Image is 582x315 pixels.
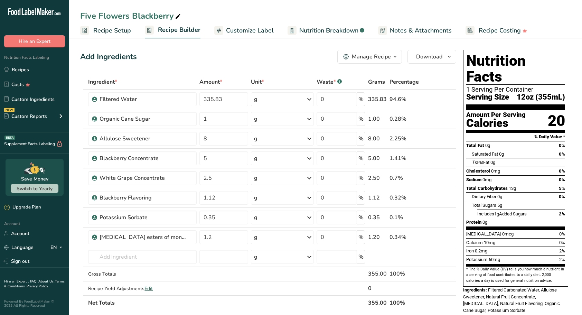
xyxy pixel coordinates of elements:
[4,279,29,284] a: Hire an Expert .
[368,194,387,202] div: 1.12
[475,248,487,253] span: 0.2mg
[254,194,257,202] div: g
[559,231,565,237] span: 0%
[466,23,527,38] a: Recipe Costing
[485,143,490,148] span: 0g
[559,186,565,191] span: 5%
[4,113,47,120] div: Custom Reports
[145,22,200,39] a: Recipe Builder
[254,154,257,163] div: g
[472,160,489,165] span: Fat
[389,95,423,103] div: 94.6%
[466,267,565,284] section: * The % Daily Value (DV) tells you how much a nutrient in a serving of food contributes to a dail...
[30,279,38,284] a: FAQ .
[407,50,456,64] button: Download
[559,248,565,253] span: 2%
[100,194,186,202] div: Blackberry Flavoring
[479,26,521,35] span: Recipe Costing
[352,53,391,61] div: Manage Recipe
[87,295,367,310] th: Net Totals
[88,78,117,86] span: Ingredient
[93,26,131,35] span: Recipe Setup
[466,186,508,191] span: Total Carbohydrates
[499,151,504,157] span: 0g
[472,151,498,157] span: Saturated Fat
[517,93,565,102] span: 12oz (355mL)
[389,115,423,123] div: 0.28%
[389,270,423,278] div: 100%
[559,177,565,182] span: 0%
[100,135,186,143] div: Allulose Sweetener
[80,51,137,63] div: Add Ingredients
[389,213,423,222] div: 0.1%
[100,154,186,163] div: Blackberry Concentrate
[389,154,423,163] div: 1.41%
[368,154,387,163] div: 5.00
[497,203,502,208] span: 5g
[100,174,186,182] div: White Grape Concentrate
[389,174,423,182] div: 0.7%
[368,213,387,222] div: 0.35
[463,287,487,293] span: Ingredients:
[317,78,342,86] div: Waste
[4,299,65,308] div: Powered By FoodLabelMaker © 2025 All Rights Reserved
[88,285,197,292] div: Recipe Yield Adjustments
[484,240,495,245] span: 10mg
[378,23,452,38] a: Notes & Attachments
[88,250,197,264] input: Add Ingredient
[368,174,387,182] div: 2.50
[472,160,483,165] i: Trans
[80,10,182,22] div: Five Flowers Blackberry
[368,284,387,293] div: 0
[254,135,257,143] div: g
[337,50,402,64] button: Manage Recipe
[100,233,186,241] div: [MEDICAL_DATA] esters of mono- and diglycerides of fatty acids (E472c)
[389,135,423,143] div: 2.25%
[466,53,565,85] h1: Nutrition Facts
[466,231,501,237] span: [MEDICAL_DATA]
[254,233,257,241] div: g
[254,174,257,182] div: g
[416,53,442,61] span: Download
[559,257,565,262] span: 2%
[497,194,502,199] span: 0g
[288,23,364,38] a: Nutrition Breakdown
[509,186,516,191] span: 13g
[559,240,565,245] span: 0%
[559,168,565,174] span: 0%
[100,95,186,103] div: Filtered Water
[559,151,565,157] span: 0%
[368,115,387,123] div: 1.00
[482,220,487,225] span: 0g
[88,270,197,278] div: Gross Totals
[466,86,565,93] div: 1 Serving Per Container
[27,284,48,289] a: Privacy Policy
[466,257,488,262] span: Potassium
[367,295,388,310] th: 355.00
[490,160,495,165] span: 0g
[368,233,387,241] div: 1.20
[466,220,481,225] span: Protein
[472,194,496,199] span: Dietary Fiber
[17,185,53,192] span: Switch to Yearly
[80,23,131,38] a: Recipe Setup
[502,231,514,237] span: 0mcg
[254,95,257,103] div: g
[254,115,257,123] div: g
[158,25,200,35] span: Recipe Builder
[100,115,186,123] div: Organic Cane Sugar
[38,279,55,284] a: About Us .
[482,177,491,182] span: 0mg
[466,118,526,128] div: Calories
[466,177,481,182] span: Sodium
[466,248,474,253] span: Iron
[251,78,264,86] span: Unit
[388,295,425,310] th: 100%
[144,285,153,292] span: Edit
[472,203,496,208] span: Total Sugars
[4,35,65,47] button: Hire an Expert
[50,243,65,251] div: EN
[299,26,358,35] span: Nutrition Breakdown
[466,168,490,174] span: Cholesterol
[368,95,387,103] div: 335.83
